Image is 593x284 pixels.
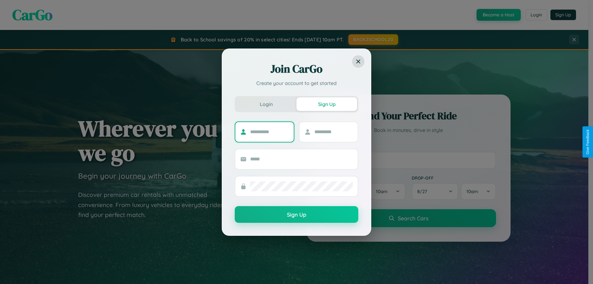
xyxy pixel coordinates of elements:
[296,97,357,111] button: Sign Up
[235,79,358,87] p: Create your account to get started
[235,61,358,76] h2: Join CarGo
[586,129,590,155] div: Give Feedback
[236,97,296,111] button: Login
[235,206,358,223] button: Sign Up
